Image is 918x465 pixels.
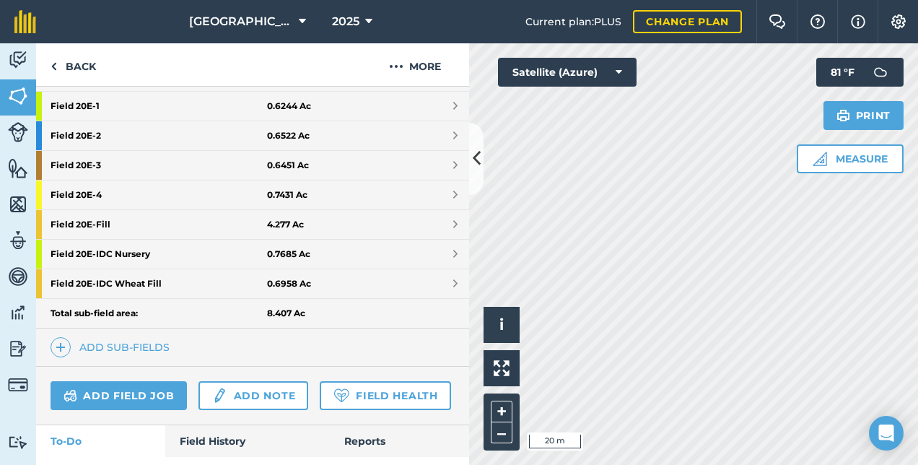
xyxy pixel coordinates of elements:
[332,13,359,30] span: 2025
[498,58,637,87] button: Satellite (Azure)
[267,219,304,230] strong: 4.277 Ac
[267,278,311,290] strong: 0.6958 Ac
[56,339,66,356] img: svg+xml;base64,PHN2ZyB4bWxucz0iaHR0cDovL3d3dy53My5vcmcvMjAwMC9zdmciIHdpZHRoPSIxNCIgaGVpZ2h0PSIyNC...
[51,92,267,121] strong: Field 20E - 1
[189,13,293,30] span: [GEOGRAPHIC_DATA]
[836,107,850,124] img: svg+xml;base64,PHN2ZyB4bWxucz0iaHR0cDovL3d3dy53My5vcmcvMjAwMC9zdmciIHdpZHRoPSIxOSIgaGVpZ2h0PSIyNC...
[330,425,469,457] a: Reports
[267,248,310,260] strong: 0.7685 Ac
[816,58,904,87] button: 81 °F
[525,14,621,30] span: Current plan : PLUS
[8,122,28,142] img: svg+xml;base64,PD94bWwgdmVyc2lvbj0iMS4wIiBlbmNvZGluZz0idXRmLTgiPz4KPCEtLSBHZW5lcmF0b3I6IEFkb2JlIE...
[267,130,310,142] strong: 0.6522 Ac
[51,151,267,180] strong: Field 20E - 3
[36,240,469,269] a: Field 20E-IDC Nursery0.7685 Ac
[633,10,742,33] a: Change plan
[8,230,28,251] img: svg+xml;base64,PD94bWwgdmVyc2lvbj0iMS4wIiBlbmNvZGluZz0idXRmLTgiPz4KPCEtLSBHZW5lcmF0b3I6IEFkb2JlIE...
[165,425,329,457] a: Field History
[36,121,469,150] a: Field 20E-20.6522 Ac
[8,157,28,179] img: svg+xml;base64,PHN2ZyB4bWxucz0iaHR0cDovL3d3dy53My5vcmcvMjAwMC9zdmciIHdpZHRoPSI1NiIgaGVpZ2h0PSI2MC...
[866,58,895,87] img: svg+xml;base64,PD94bWwgdmVyc2lvbj0iMS4wIiBlbmNvZGluZz0idXRmLTgiPz4KPCEtLSBHZW5lcmF0b3I6IEFkb2JlIE...
[8,435,28,449] img: svg+xml;base64,PD94bWwgdmVyc2lvbj0iMS4wIiBlbmNvZGluZz0idXRmLTgiPz4KPCEtLSBHZW5lcmF0b3I6IEFkb2JlIE...
[823,101,904,130] button: Print
[491,422,512,443] button: –
[36,151,469,180] a: Field 20E-30.6451 Ac
[51,240,267,269] strong: Field 20E - IDC Nursery
[8,302,28,323] img: svg+xml;base64,PD94bWwgdmVyc2lvbj0iMS4wIiBlbmNvZGluZz0idXRmLTgiPz4KPCEtLSBHZW5lcmF0b3I6IEFkb2JlIE...
[51,181,267,209] strong: Field 20E - 4
[211,387,227,404] img: svg+xml;base64,PD94bWwgdmVyc2lvbj0iMS4wIiBlbmNvZGluZz0idXRmLTgiPz4KPCEtLSBHZW5lcmF0b3I6IEFkb2JlIE...
[36,269,469,298] a: Field 20E-IDC Wheat Fill0.6958 Ac
[491,401,512,422] button: +
[494,360,510,376] img: Four arrows, one pointing top left, one top right, one bottom right and the last bottom left
[813,152,827,166] img: Ruler icon
[51,58,57,75] img: svg+xml;base64,PHN2ZyB4bWxucz0iaHR0cDovL3d3dy53My5vcmcvMjAwMC9zdmciIHdpZHRoPSI5IiBoZWlnaHQ9IjI0Ii...
[851,13,865,30] img: svg+xml;base64,PHN2ZyB4bWxucz0iaHR0cDovL3d3dy53My5vcmcvMjAwMC9zdmciIHdpZHRoPSIxNyIgaGVpZ2h0PSIxNy...
[36,92,469,121] a: Field 20E-10.6244 Ac
[51,308,267,319] strong: Total sub-field area:
[51,381,187,410] a: Add field job
[51,121,267,150] strong: Field 20E - 2
[51,269,267,298] strong: Field 20E - IDC Wheat Fill
[8,375,28,395] img: svg+xml;base64,PD94bWwgdmVyc2lvbj0iMS4wIiBlbmNvZGluZz0idXRmLTgiPz4KPCEtLSBHZW5lcmF0b3I6IEFkb2JlIE...
[51,337,175,357] a: Add sub-fields
[8,338,28,360] img: svg+xml;base64,PD94bWwgdmVyc2lvbj0iMS4wIiBlbmNvZGluZz0idXRmLTgiPz4KPCEtLSBHZW5lcmF0b3I6IEFkb2JlIE...
[809,14,826,29] img: A question mark icon
[267,160,309,171] strong: 0.6451 Ac
[267,308,305,319] strong: 8.407 Ac
[869,416,904,451] div: Open Intercom Messenger
[8,266,28,287] img: svg+xml;base64,PD94bWwgdmVyc2lvbj0iMS4wIiBlbmNvZGluZz0idXRmLTgiPz4KPCEtLSBHZW5lcmF0b3I6IEFkb2JlIE...
[36,210,469,239] a: Field 20E-Fill4.277 Ac
[361,43,469,86] button: More
[51,210,267,239] strong: Field 20E - Fill
[8,194,28,215] img: svg+xml;base64,PHN2ZyB4bWxucz0iaHR0cDovL3d3dy53My5vcmcvMjAwMC9zdmciIHdpZHRoPSI1NiIgaGVpZ2h0PSI2MC...
[499,316,504,334] span: i
[797,144,904,173] button: Measure
[389,58,403,75] img: svg+xml;base64,PHN2ZyB4bWxucz0iaHR0cDovL3d3dy53My5vcmcvMjAwMC9zdmciIHdpZHRoPSIyMCIgaGVpZ2h0PSIyNC...
[8,49,28,71] img: svg+xml;base64,PD94bWwgdmVyc2lvbj0iMS4wIiBlbmNvZGluZz0idXRmLTgiPz4KPCEtLSBHZW5lcmF0b3I6IEFkb2JlIE...
[36,425,165,457] a: To-Do
[320,381,450,410] a: Field Health
[64,387,77,404] img: svg+xml;base64,PD94bWwgdmVyc2lvbj0iMS4wIiBlbmNvZGluZz0idXRmLTgiPz4KPCEtLSBHZW5lcmF0b3I6IEFkb2JlIE...
[769,14,786,29] img: Two speech bubbles overlapping with the left bubble in the forefront
[198,381,308,410] a: Add note
[8,85,28,107] img: svg+xml;base64,PHN2ZyB4bWxucz0iaHR0cDovL3d3dy53My5vcmcvMjAwMC9zdmciIHdpZHRoPSI1NiIgaGVpZ2h0PSI2MC...
[484,307,520,343] button: i
[36,181,469,209] a: Field 20E-40.7431 Ac
[14,10,36,33] img: fieldmargin Logo
[831,58,854,87] span: 81 ° F
[267,189,307,201] strong: 0.7431 Ac
[36,43,110,86] a: Back
[267,100,311,112] strong: 0.6244 Ac
[890,14,907,29] img: A cog icon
